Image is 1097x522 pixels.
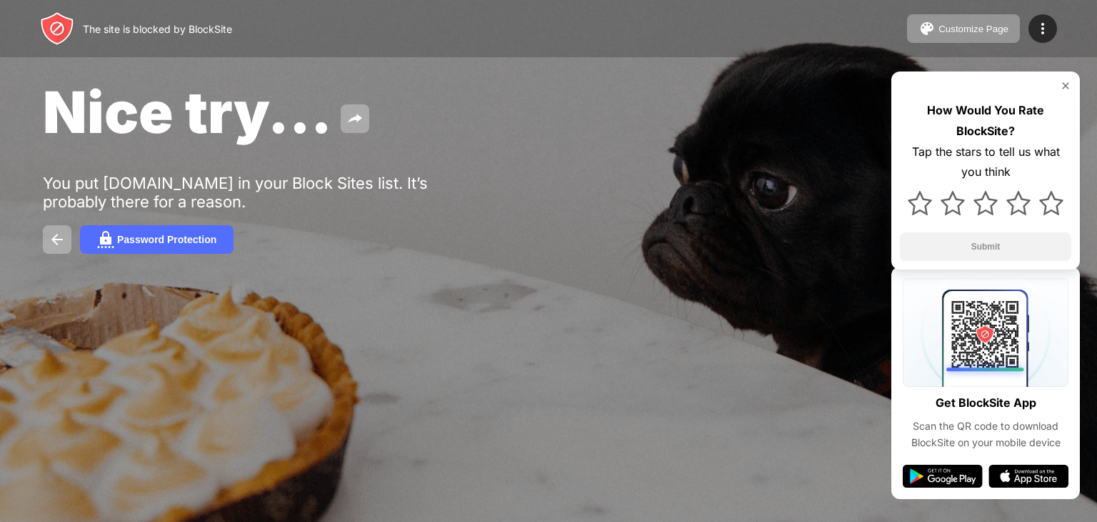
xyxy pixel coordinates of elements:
[988,465,1068,488] img: app-store.svg
[346,110,364,127] img: share.svg
[908,191,932,215] img: star.svg
[903,278,1068,387] img: qrcode.svg
[49,231,66,248] img: back.svg
[83,23,232,35] div: The site is blocked by BlockSite
[941,191,965,215] img: star.svg
[117,234,216,245] div: Password Protection
[900,142,1071,183] div: Tap the stars to tell us what you think
[918,20,936,37] img: pallet.svg
[1060,80,1071,92] img: rate-us-close.svg
[938,24,1008,34] div: Customize Page
[907,14,1020,43] button: Customize Page
[936,393,1036,413] div: Get BlockSite App
[1039,191,1063,215] img: star.svg
[43,174,484,211] div: You put [DOMAIN_NAME] in your Block Sites list. It’s probably there for a reason.
[900,100,1071,142] div: How Would You Rate BlockSite?
[43,77,332,147] span: Nice try...
[903,465,983,488] img: google-play.svg
[900,232,1071,261] button: Submit
[1006,191,1031,215] img: star.svg
[40,11,74,46] img: header-logo.svg
[903,418,1068,450] div: Scan the QR code to download BlockSite on your mobile device
[973,191,998,215] img: star.svg
[97,231,114,248] img: password.svg
[1034,20,1051,37] img: menu-icon.svg
[80,225,234,254] button: Password Protection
